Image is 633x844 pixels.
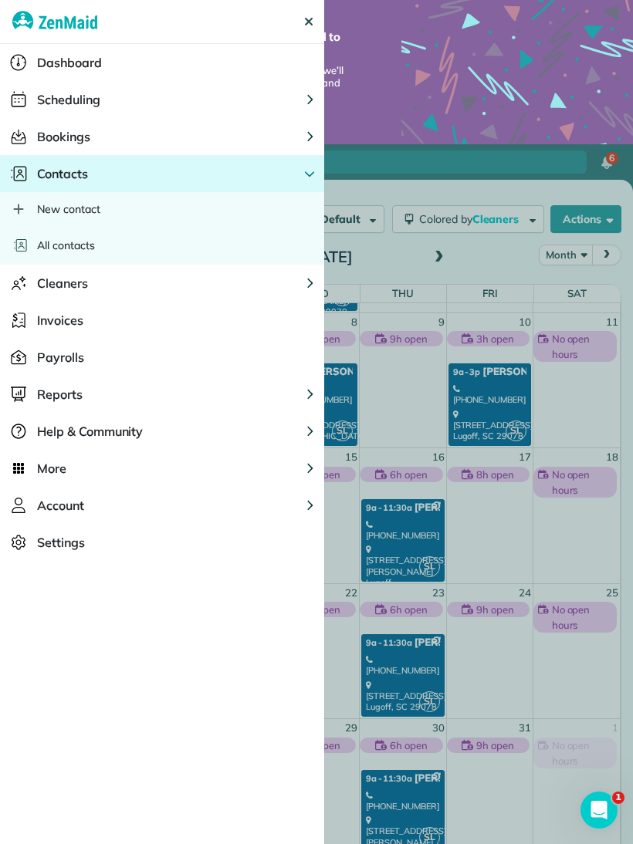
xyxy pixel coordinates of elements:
span: Scheduling [37,90,100,109]
iframe: Intercom live chat [581,792,618,829]
span: Dashboard [37,53,102,72]
span: All contacts [37,238,95,253]
span: Account [37,496,84,515]
span: Payrolls [37,348,84,366]
span: Cleaners [37,274,88,292]
span: 1 [612,792,625,804]
span: Help & Community [37,422,143,441]
span: Bookings [37,127,90,146]
span: Settings [37,533,85,552]
span: New contact [37,201,100,217]
span: More [37,459,66,478]
span: Invoices [37,311,83,329]
span: Contacts [37,164,88,183]
span: Reports [37,385,83,403]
